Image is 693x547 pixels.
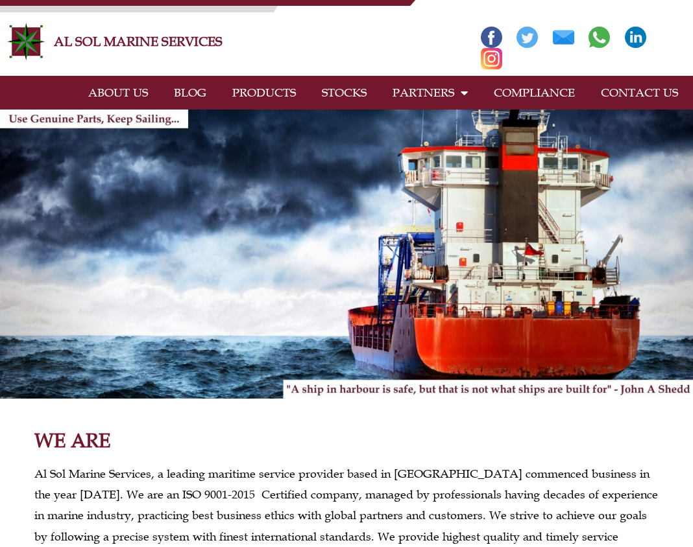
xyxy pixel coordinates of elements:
a: PARTNERS [380,78,481,108]
a: STOCKS [309,78,380,108]
a: BLOG [161,78,219,108]
img: Alsolmarine-logo [6,22,45,61]
a: COMPLIANCE [481,78,588,108]
a: CONTACT US [588,78,691,108]
h2: WE ARE [34,431,658,450]
a: AL SOL MARINE SERVICES [54,34,223,49]
a: ABOUT US [75,78,161,108]
a: PRODUCTS [219,78,309,108]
